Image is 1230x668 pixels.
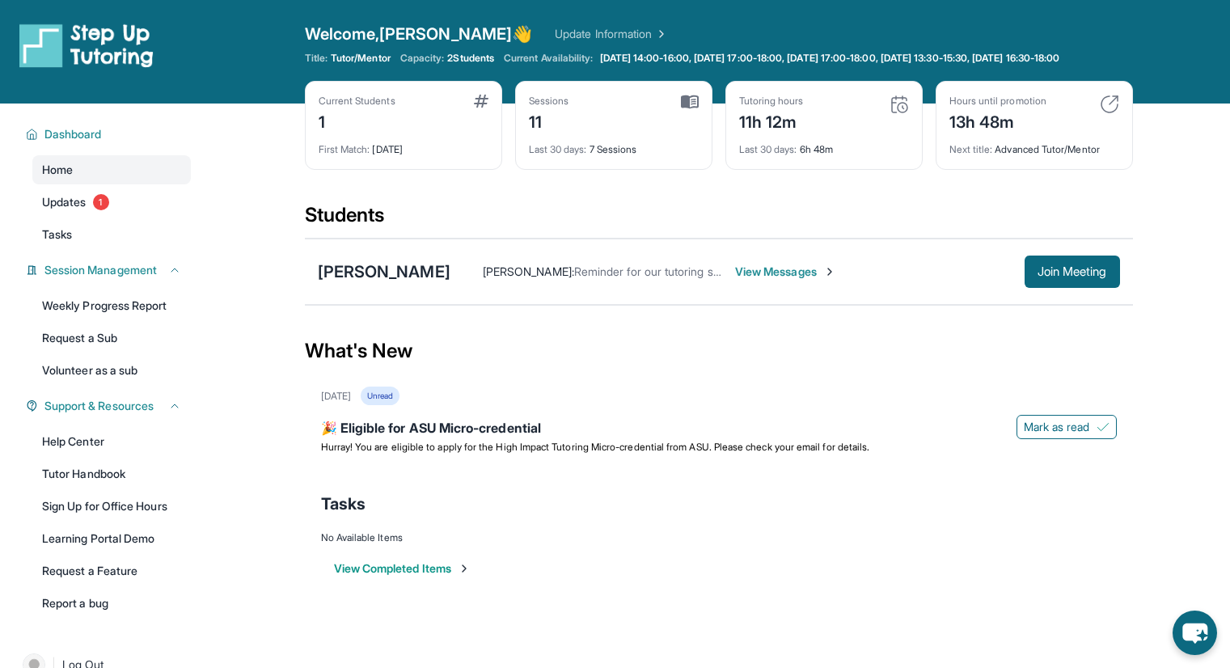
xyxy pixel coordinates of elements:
[305,202,1133,238] div: Students
[447,52,494,65] span: 2 Students
[529,133,699,156] div: 7 Sessions
[32,459,191,488] a: Tutor Handbook
[321,493,366,515] span: Tasks
[1024,419,1090,435] span: Mark as read
[38,262,181,278] button: Session Management
[597,52,1063,65] a: [DATE] 14:00-16:00, [DATE] 17:00-18:00, [DATE] 17:00-18:00, [DATE] 13:30-15:30, [DATE] 16:30-18:00
[32,492,191,521] a: Sign Up for Office Hours
[600,52,1060,65] span: [DATE] 14:00-16:00, [DATE] 17:00-18:00, [DATE] 17:00-18:00, [DATE] 13:30-15:30, [DATE] 16:30-18:00
[1097,421,1110,433] img: Mark as read
[529,108,569,133] div: 11
[44,126,102,142] span: Dashboard
[321,418,1117,441] div: 🎉 Eligible for ASU Micro-credential
[504,52,593,65] span: Current Availability:
[1025,256,1120,288] button: Join Meeting
[890,95,909,114] img: card
[555,26,668,42] a: Update Information
[42,226,72,243] span: Tasks
[334,560,471,577] button: View Completed Items
[321,390,351,403] div: [DATE]
[42,194,87,210] span: Updates
[32,155,191,184] a: Home
[681,95,699,109] img: card
[319,133,488,156] div: [DATE]
[331,52,391,65] span: Tutor/Mentor
[739,95,804,108] div: Tutoring hours
[305,23,533,45] span: Welcome, [PERSON_NAME] 👋
[529,95,569,108] div: Sessions
[319,95,395,108] div: Current Students
[1017,415,1117,439] button: Mark as read
[949,133,1119,156] div: Advanced Tutor/Mentor
[949,95,1046,108] div: Hours until promotion
[42,162,73,178] span: Home
[529,143,587,155] span: Last 30 days :
[321,531,1117,544] div: No Available Items
[305,52,328,65] span: Title:
[739,133,909,156] div: 6h 48m
[38,126,181,142] button: Dashboard
[739,108,804,133] div: 11h 12m
[1100,95,1119,114] img: card
[361,387,399,405] div: Unread
[32,524,191,553] a: Learning Portal Demo
[32,356,191,385] a: Volunteer as a sub
[652,26,668,42] img: Chevron Right
[735,264,836,280] span: View Messages
[38,398,181,414] button: Support & Resources
[44,262,157,278] span: Session Management
[483,264,574,278] span: [PERSON_NAME] :
[32,188,191,217] a: Updates1
[44,398,154,414] span: Support & Resources
[19,23,154,68] img: logo
[321,441,870,453] span: Hurray! You are eligible to apply for the High Impact Tutoring Micro-credential from ASU. Please ...
[474,95,488,108] img: card
[32,291,191,320] a: Weekly Progress Report
[93,194,109,210] span: 1
[949,143,993,155] span: Next title :
[739,143,797,155] span: Last 30 days :
[32,556,191,586] a: Request a Feature
[318,260,450,283] div: [PERSON_NAME]
[574,264,869,278] span: Reminder for our tutoring session [DATE] at 5:00pm PST!
[32,323,191,353] a: Request a Sub
[823,265,836,278] img: Chevron-Right
[32,589,191,618] a: Report a bug
[32,427,191,456] a: Help Center
[305,315,1133,387] div: What's New
[1038,267,1107,277] span: Join Meeting
[32,220,191,249] a: Tasks
[319,143,370,155] span: First Match :
[319,108,395,133] div: 1
[1173,611,1217,655] button: chat-button
[949,108,1046,133] div: 13h 48m
[400,52,445,65] span: Capacity:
